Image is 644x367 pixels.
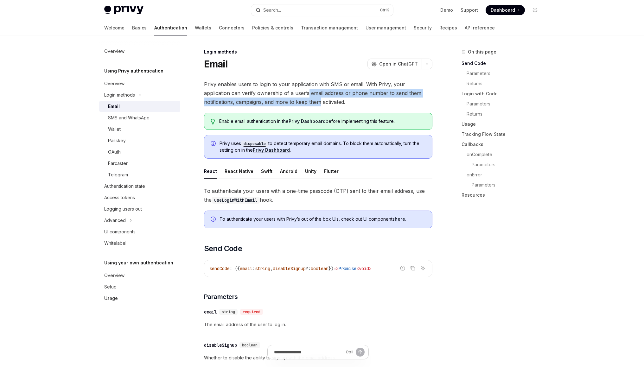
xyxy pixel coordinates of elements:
a: Parameters [462,160,545,170]
a: User management [366,20,406,35]
div: Passkey [108,137,126,144]
h5: Using your own authentication [104,259,173,267]
a: Security [414,20,432,35]
span: }) [328,266,334,271]
a: Recipes [439,20,457,35]
a: Setup [99,281,180,293]
span: ?: [306,266,311,271]
code: disposable [241,141,268,147]
svg: Info [211,141,217,147]
span: boolean [242,343,258,348]
span: To authenticate your users with a one-time passcode (OTP) sent to their email address, use the hook. [204,187,432,204]
a: Returns [462,109,545,119]
a: Usage [99,293,180,304]
div: Overview [104,47,124,55]
span: Open in ChatGPT [379,61,418,67]
div: disableSignup [204,342,237,348]
span: Dashboard [491,7,515,13]
div: React [204,164,217,179]
div: Access tokens [104,194,135,201]
a: Wallets [195,20,211,35]
input: Ask a question... [274,345,343,359]
a: Returns [462,79,545,89]
a: Wallet [99,123,180,135]
button: Send message [356,348,365,357]
span: void [359,266,369,271]
div: Logging users out [104,205,142,213]
span: Parameters [204,292,238,301]
button: Toggle Advanced section [99,215,180,226]
div: Overview [104,272,124,279]
a: Login with Code [462,89,545,99]
span: => [334,266,339,271]
a: Usage [462,119,545,129]
span: Send Code [204,244,242,254]
a: Send Code [462,58,545,68]
div: Flutter [324,164,339,179]
a: Dashboard [486,5,525,15]
span: boolean [311,266,328,271]
span: string [255,266,270,271]
a: Overview [99,78,180,89]
a: Farcaster [99,158,180,169]
a: Support [461,7,478,13]
span: > [369,266,372,271]
a: Access tokens [99,192,180,203]
span: string [222,309,235,314]
span: email [240,266,252,271]
a: Whitelabel [99,237,180,249]
div: Usage [104,294,118,302]
h1: Email [204,58,227,70]
a: Callbacks [462,139,545,149]
a: UI components [99,226,180,237]
div: Swift [261,164,272,179]
div: Whitelabel [104,239,126,247]
span: < [356,266,359,271]
div: React Native [225,164,253,179]
a: Basics [132,20,147,35]
span: sendCode [209,266,230,271]
span: Enable email authentication in the before implementing this feature. [219,118,425,124]
span: Promise [339,266,356,271]
a: Tracking Flow State [462,129,545,139]
div: Search... [263,6,281,14]
div: Email [108,103,120,110]
a: SMS and WhatsApp [99,112,180,123]
code: useLoginWithEmail [212,197,260,204]
div: Authentication state [104,182,145,190]
a: Parameters [462,99,545,109]
a: Privy Dashboard [253,147,290,153]
span: Privy uses to detect temporary email domains. To block them automatically, turn the setting on in... [220,140,426,153]
a: Connectors [219,20,245,35]
span: disableSignup [273,266,306,271]
div: Login methods [204,49,432,55]
a: Transaction management [301,20,358,35]
a: Telegram [99,169,180,180]
div: Android [280,164,297,179]
button: Toggle Login methods section [99,89,180,101]
span: Ctrl K [380,8,389,13]
a: here [395,216,405,222]
div: SMS and WhatsApp [108,114,150,122]
a: OAuth [99,146,180,158]
a: Logging users out [99,203,180,215]
a: Demo [440,7,453,13]
span: , [270,266,273,271]
a: onError [462,170,545,180]
div: Unity [305,164,316,179]
a: Parameters [462,180,545,190]
span: The email address of the user to log in. [204,321,432,328]
button: Toggle dark mode [530,5,540,15]
span: On this page [468,48,496,56]
div: Farcaster [108,160,128,167]
div: email [204,309,217,315]
img: light logo [104,6,143,15]
div: required [240,309,263,315]
span: To authenticate your users with Privy’s out of the box UIs, check out UI components . [220,216,426,222]
div: Advanced [104,217,126,224]
a: Parameters [462,68,545,79]
a: Resources [462,190,545,200]
svg: Info [211,217,217,223]
div: Overview [104,80,124,87]
div: Wallet [108,125,121,133]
